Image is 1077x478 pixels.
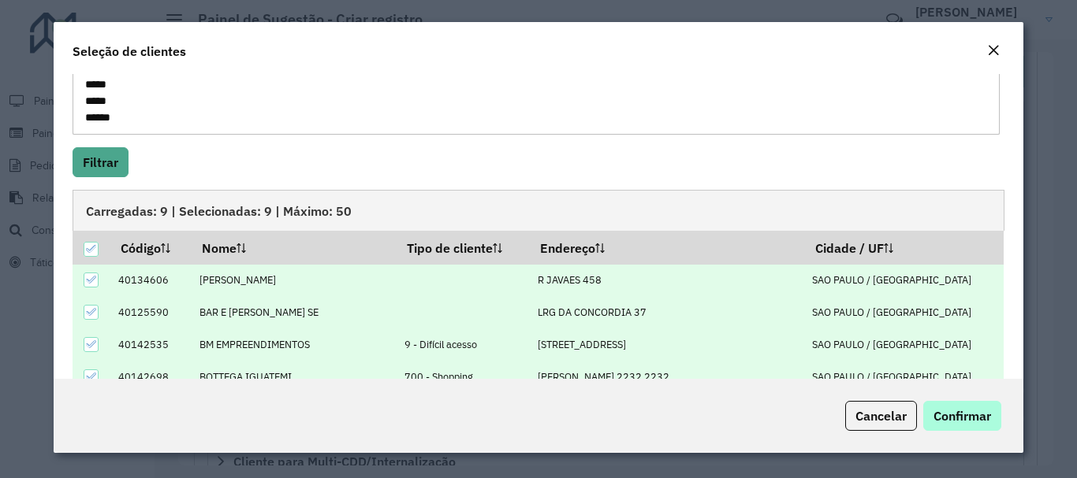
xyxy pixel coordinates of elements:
td: [PERSON_NAME] [191,265,396,297]
td: SAO PAULO / [GEOGRAPHIC_DATA] [804,328,1004,361]
button: Close [982,41,1004,61]
th: Tipo de cliente [397,231,530,264]
td: SAO PAULO / [GEOGRAPHIC_DATA] [804,361,1004,393]
td: SAO PAULO / [GEOGRAPHIC_DATA] [804,296,1004,328]
td: [PERSON_NAME] 2232 2232 [529,361,804,393]
td: BAR E [PERSON_NAME] SE [191,296,396,328]
button: Cancelar [845,401,917,431]
th: Cidade / UF [804,231,1004,264]
td: 9 - Difícil acesso [397,328,530,361]
span: Cancelar [855,408,907,424]
td: BM EMPREENDIMENTOS [191,328,396,361]
em: Fechar [987,44,1000,57]
td: SAO PAULO / [GEOGRAPHIC_DATA] [804,265,1004,297]
button: Filtrar [73,147,129,177]
td: LRG DA CONCORDIA 37 [529,296,804,328]
td: 40125590 [110,296,192,328]
td: 40142535 [110,328,192,361]
td: BOTTEGA IGUATEMI [191,361,396,393]
div: Carregadas: 9 | Selecionadas: 9 | Máximo: 50 [73,190,1004,231]
span: Confirmar [934,408,991,424]
td: [STREET_ADDRESS] [529,328,804,361]
button: Confirmar [923,401,1001,431]
h4: Seleção de clientes [73,42,186,61]
td: 700 - Shopping [397,361,530,393]
th: Código [110,231,192,264]
td: R JAVAES 458 [529,265,804,297]
td: 40142698 [110,361,192,393]
th: Nome [191,231,396,264]
th: Endereço [529,231,804,264]
td: 40134606 [110,265,192,297]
